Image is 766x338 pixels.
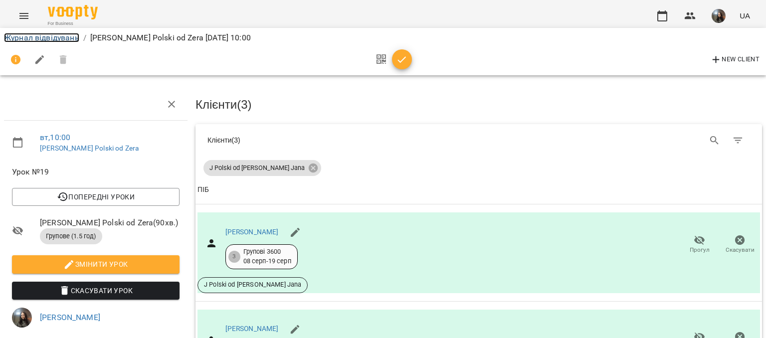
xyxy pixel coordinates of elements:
[679,231,720,259] button: Прогул
[12,166,180,178] span: Урок №19
[20,258,172,270] span: Змінити урок
[83,32,86,44] li: /
[708,52,762,68] button: New Client
[197,184,209,196] div: ПІБ
[198,280,307,289] span: J Polski od [PERSON_NAME] Jana
[12,282,180,300] button: Скасувати Урок
[90,32,251,44] p: [PERSON_NAME] Polski od Zera [DATE] 10:00
[40,217,180,229] span: [PERSON_NAME] Polski od Zera ( 90 хв. )
[12,188,180,206] button: Попередні уроки
[203,164,311,172] span: J Polski od [PERSON_NAME] Jana
[726,129,750,153] button: Фільтр
[225,228,279,236] a: [PERSON_NAME]
[40,232,102,241] span: Групове (1.5 год)
[12,308,32,328] img: 3223da47ea16ff58329dec54ac365d5d.JPG
[40,313,100,322] a: [PERSON_NAME]
[4,32,762,44] nav: breadcrumb
[720,231,760,259] button: Скасувати
[228,251,240,263] div: 3
[20,285,172,297] span: Скасувати Урок
[12,255,180,273] button: Змінити урок
[690,246,710,254] span: Прогул
[12,4,36,28] button: Menu
[203,160,321,176] div: J Polski od [PERSON_NAME] Jana
[243,247,291,266] div: Групові 3600 08 серп - 19 серп
[195,98,762,111] h3: Клієнти ( 3 )
[197,184,760,196] span: ПІБ
[703,129,727,153] button: Search
[740,10,750,21] span: UA
[48,5,98,19] img: Voopty Logo
[40,133,70,142] a: вт , 10:00
[207,135,471,145] div: Клієнти ( 3 )
[712,9,726,23] img: 3223da47ea16ff58329dec54ac365d5d.JPG
[225,325,279,333] a: [PERSON_NAME]
[20,191,172,203] span: Попередні уроки
[48,20,98,27] span: For Business
[40,144,139,152] a: [PERSON_NAME] Polski od Zera
[4,33,79,42] a: Журнал відвідувань
[710,54,760,66] span: New Client
[736,6,754,25] button: UA
[195,124,762,156] div: Table Toolbar
[726,246,755,254] span: Скасувати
